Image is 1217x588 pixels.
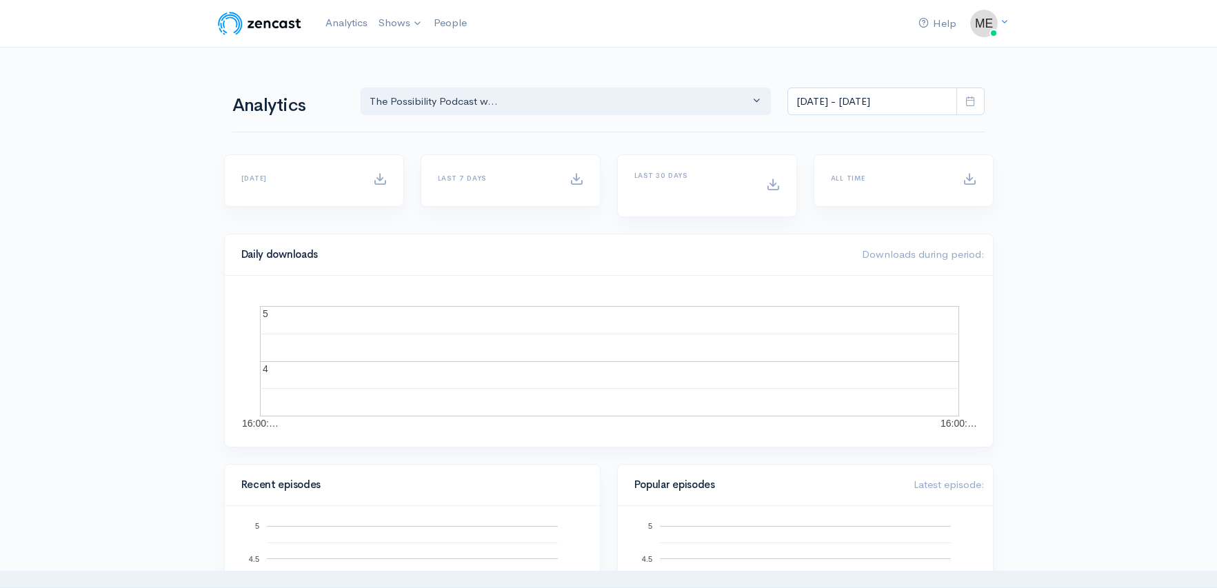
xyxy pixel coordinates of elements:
[254,522,259,530] text: 5
[216,10,303,37] img: ZenCast Logo
[232,96,344,116] h1: Analytics
[370,94,750,110] div: The Possibility Podcast w...
[241,174,356,182] h6: [DATE]
[970,10,998,37] img: ...
[634,479,897,491] h4: Popular episodes
[263,308,268,319] text: 5
[862,247,985,261] span: Downloads during period:
[914,478,985,491] span: Latest episode:
[913,9,962,39] a: Help
[373,8,428,39] a: Shows
[320,8,373,38] a: Analytics
[438,174,553,182] h6: Last 7 days
[242,418,279,429] text: 16:00:…
[361,88,772,116] button: The Possibility Podcast w...
[634,172,750,179] h6: Last 30 days
[241,479,575,491] h4: Recent episodes
[263,363,268,374] text: 4
[647,522,652,530] text: 5
[787,88,957,116] input: analytics date range selector
[241,249,845,261] h4: Daily downloads
[248,554,259,562] text: 4.5
[641,554,652,562] text: 4.5
[941,418,977,429] text: 16:00:…
[241,292,977,430] svg: A chart.
[831,174,946,182] h6: All time
[428,8,472,38] a: People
